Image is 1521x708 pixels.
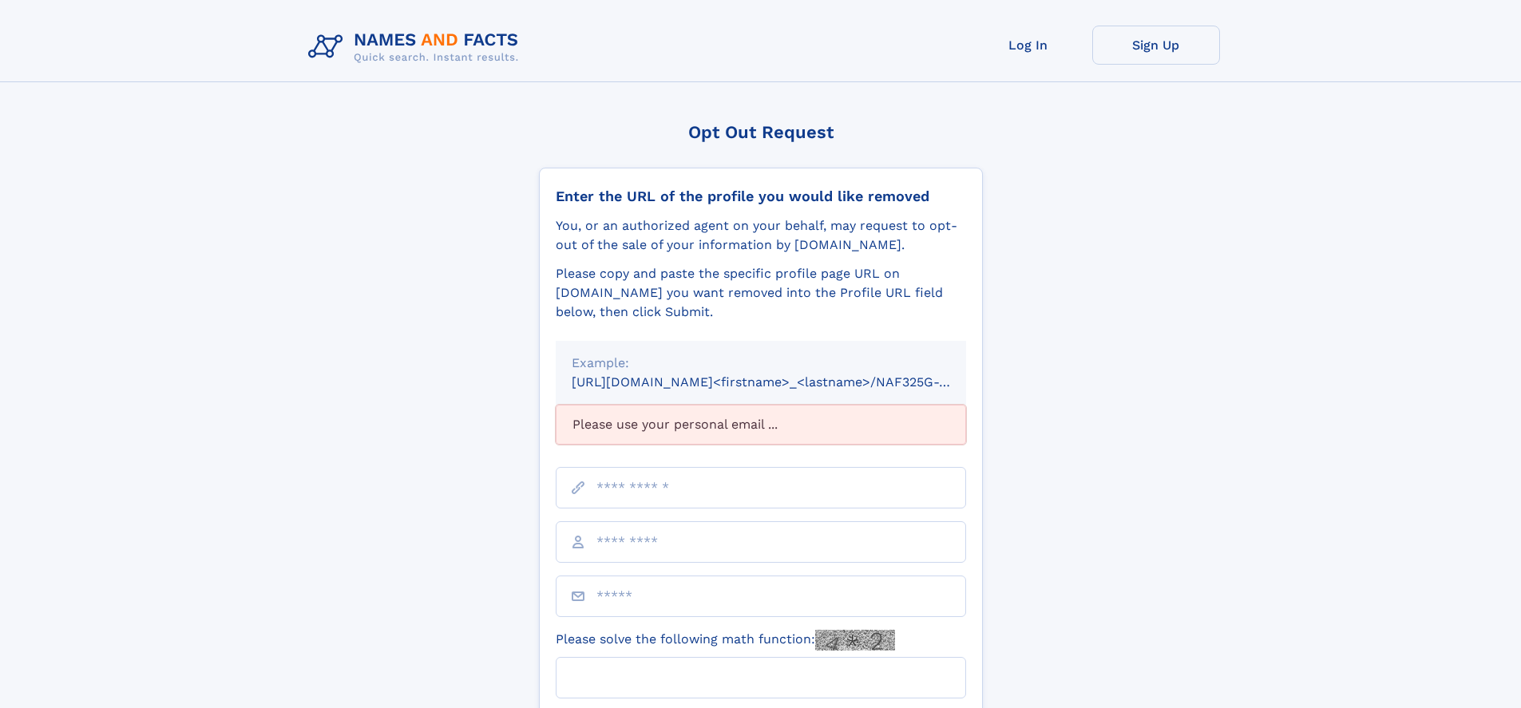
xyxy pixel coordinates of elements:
a: Log In [964,26,1092,65]
img: Logo Names and Facts [302,26,532,69]
small: [URL][DOMAIN_NAME]<firstname>_<lastname>/NAF325G-xxxxxxxx [572,374,996,390]
a: Sign Up [1092,26,1220,65]
div: Example: [572,354,950,373]
div: Please use your personal email ... [556,405,966,445]
div: Please copy and paste the specific profile page URL on [DOMAIN_NAME] you want removed into the Pr... [556,264,966,322]
label: Please solve the following math function: [556,630,895,651]
div: Enter the URL of the profile you would like removed [556,188,966,205]
div: Opt Out Request [539,122,983,142]
div: You, or an authorized agent on your behalf, may request to opt-out of the sale of your informatio... [556,216,966,255]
